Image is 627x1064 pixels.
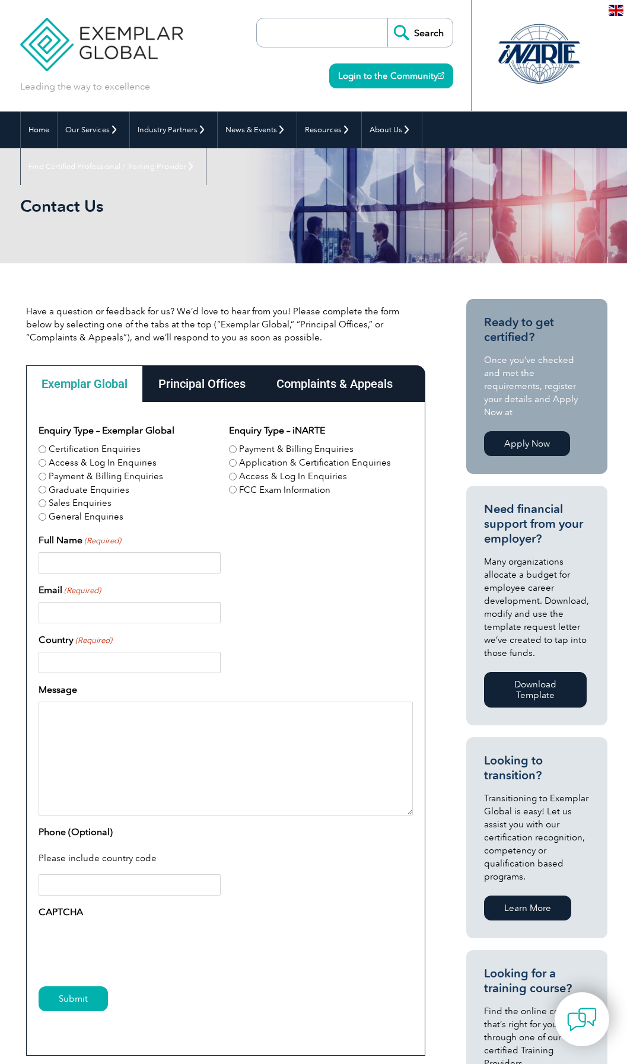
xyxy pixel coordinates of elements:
[39,633,112,647] label: Country
[39,986,108,1011] input: Submit
[218,112,297,148] a: News & Events
[21,112,57,148] a: Home
[329,63,453,88] a: Login to the Community
[484,431,570,456] a: Apply Now
[39,924,219,970] iframe: reCAPTCHA
[484,753,590,783] h3: Looking to transition?
[58,112,129,148] a: Our Services
[484,966,590,996] h3: Looking for a training course?
[49,483,129,497] label: Graduate Enquiries
[130,112,217,148] a: Industry Partners
[239,483,330,497] label: FCC Exam Information
[143,365,261,402] div: Principal Offices
[362,112,422,148] a: About Us
[39,533,121,547] label: Full Name
[49,442,141,456] label: Certification Enquiries
[484,315,590,345] h3: Ready to get certified?
[261,365,408,402] div: Complaints & Appeals
[484,672,587,708] a: Download Template
[239,442,354,456] label: Payment & Billing Enquiries
[229,423,325,438] legend: Enquiry Type – iNARTE
[83,535,121,547] span: (Required)
[63,585,101,597] span: (Required)
[49,496,112,510] label: Sales Enquiries
[49,510,123,524] label: General Enquiries
[609,5,623,16] img: en
[49,456,157,470] label: Access & Log In Enquiries
[387,18,453,47] input: Search
[49,470,163,483] label: Payment & Billing Enquiries
[297,112,361,148] a: Resources
[484,353,590,419] p: Once you’ve checked and met the requirements, register your details and Apply Now at
[567,1005,597,1034] img: contact-chat.png
[39,583,101,597] label: Email
[484,792,590,883] p: Transitioning to Exemplar Global is easy! Let us assist you with our certification recognition, c...
[484,896,571,920] a: Learn More
[39,825,113,839] label: Phone (Optional)
[26,365,143,402] div: Exemplar Global
[39,683,77,697] label: Message
[239,456,391,470] label: Application & Certification Enquiries
[21,148,206,185] a: Find Certified Professional / Training Provider
[484,502,590,546] h3: Need financial support from your employer?
[39,423,174,438] legend: Enquiry Type – Exemplar Global
[239,470,347,483] label: Access & Log In Enquiries
[39,844,413,875] div: Please include country code
[26,305,425,344] p: Have a question or feedback for us? We’d love to hear from you! Please complete the form below by...
[20,80,150,93] p: Leading the way to excellence
[438,72,444,79] img: open_square.png
[39,905,83,919] label: CAPTCHA
[484,555,590,660] p: Many organizations allocate a budget for employee career development. Download, modify and use th...
[20,196,343,216] h1: Contact Us
[74,635,112,646] span: (Required)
